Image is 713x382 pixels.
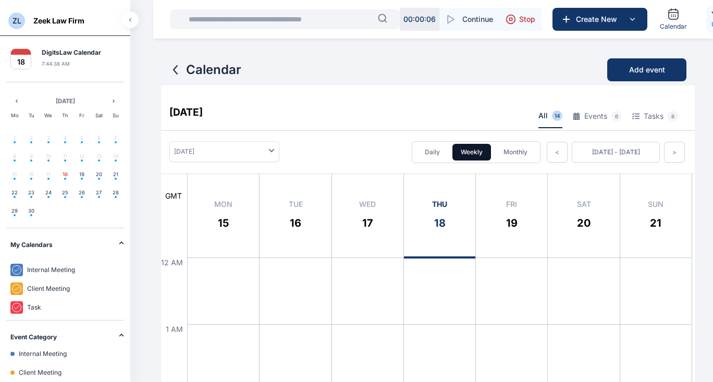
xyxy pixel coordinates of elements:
[10,321,124,350] div: Event Category
[79,188,85,198] time: 26
[47,133,50,143] time: 3
[519,14,535,24] span: Stop
[62,188,68,198] time: 25
[63,151,67,162] time: 11
[27,266,75,274] span: Internal Meeting
[96,151,102,162] time: 13
[11,206,18,216] time: 29
[572,14,626,24] span: Create New
[113,169,118,180] time: 21
[90,109,107,122] div: Sat
[404,199,475,210] span: Thu
[23,203,40,219] button: 30
[97,133,101,143] time: 6
[186,61,241,78] span: Calendar
[8,13,25,29] button: ZL
[607,58,686,81] button: Add event
[13,151,16,162] time: 8
[611,111,622,121] span: 6
[161,257,187,324] div: 12 AM
[174,147,275,156] span: [DATE]
[332,199,403,210] span: Wed
[620,199,692,210] span: Sun
[6,148,23,165] button: 8
[91,184,107,201] button: 27
[57,109,73,122] div: Th
[660,22,687,31] span: Calendar
[45,188,52,198] time: 24
[462,14,493,24] span: Continue
[404,216,475,230] span: 18
[107,130,124,146] button: 7
[19,368,62,377] span: Client Meeting
[10,333,119,341] h2: Event Category
[668,111,678,121] span: 8
[169,107,203,117] div: [DATE]
[42,48,101,57] h2: DigitsLaw Calendar
[113,188,119,198] time: 28
[107,166,124,183] button: 21
[27,285,70,293] span: Client Meeting
[73,109,90,122] div: Fr
[19,350,67,358] span: Internal Meeting
[114,133,117,143] time: 7
[188,216,259,230] span: 15
[56,96,75,106] p: [DATE]
[260,199,331,210] span: Tue
[57,130,73,146] button: 4
[107,184,124,201] button: 28
[573,110,622,128] button: Events6
[416,144,448,161] button: Daily
[552,8,647,31] button: Create New
[6,109,23,122] div: Mo
[6,130,23,146] button: 1
[23,130,40,146] button: 2
[28,206,34,216] time: 30
[6,203,23,219] button: 29
[620,216,692,230] span: 21
[33,16,84,26] span: Zeek Law Firm
[40,148,57,165] button: 10
[548,199,619,210] span: Sat
[91,166,107,183] button: 20
[499,8,542,31] button: Stop
[40,166,57,183] button: 17
[23,184,40,201] button: 23
[40,109,57,122] div: We
[664,142,685,163] button: >
[46,169,51,180] time: 17
[28,188,34,198] time: 23
[113,151,118,162] time: 14
[161,191,187,257] div: GMT
[96,188,102,198] time: 27
[629,65,665,75] span: Add event
[452,144,491,161] button: Weekly
[91,148,107,165] button: 13
[57,184,73,201] button: 25
[10,228,124,257] div: My Calendars
[495,144,536,161] button: Monthly
[107,109,124,122] div: Su
[40,184,57,201] button: 24
[11,55,31,69] div: 18
[57,148,73,165] button: 11
[12,169,17,180] time: 15
[260,216,331,230] span: 16
[476,216,547,230] span: 19
[547,142,568,163] button: <
[332,216,403,230] span: 17
[79,169,84,180] time: 19
[91,130,107,146] button: 6
[79,151,84,162] time: 12
[96,169,102,180] time: 20
[73,148,90,165] button: 12
[73,130,90,146] button: 5
[63,169,68,180] time: 18
[6,184,23,201] button: 22
[552,110,562,121] span: 14
[57,166,73,183] button: 18
[188,199,259,210] span: Mon
[632,110,678,128] button: Tasks8
[46,151,51,162] time: 10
